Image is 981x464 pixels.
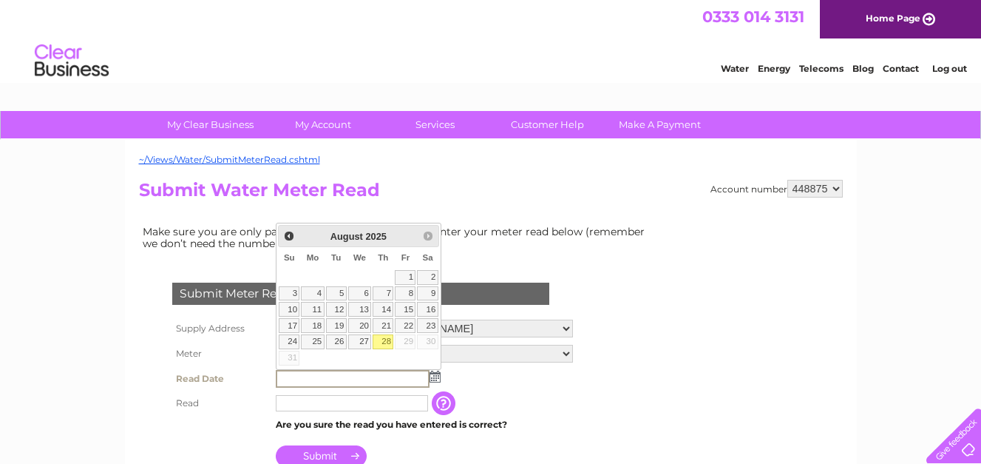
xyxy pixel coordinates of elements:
[279,302,299,317] a: 10
[599,111,721,138] a: Make A Payment
[373,334,393,349] a: 28
[326,334,347,349] a: 26
[301,318,324,333] a: 18
[417,286,438,301] a: 9
[401,253,410,262] span: Friday
[417,318,438,333] a: 23
[348,318,372,333] a: 20
[139,180,843,208] h2: Submit Water Meter Read
[330,231,363,242] span: August
[284,253,295,262] span: Sunday
[373,318,393,333] a: 21
[139,222,656,253] td: Make sure you are only paying for what you use. Simply enter your meter read below (remember we d...
[702,7,804,26] a: 0333 014 3131
[432,391,458,415] input: Information
[326,286,347,301] a: 5
[169,341,272,366] th: Meter
[169,366,272,391] th: Read Date
[721,63,749,74] a: Water
[262,111,384,138] a: My Account
[307,253,319,262] span: Monday
[417,270,438,285] a: 2
[373,302,393,317] a: 14
[378,253,388,262] span: Thursday
[365,231,386,242] span: 2025
[395,302,415,317] a: 15
[710,180,843,198] div: Account number
[395,286,415,301] a: 8
[423,253,433,262] span: Saturday
[279,286,299,301] a: 3
[280,227,297,244] a: Prev
[348,334,372,349] a: 27
[430,371,441,383] img: ...
[348,286,372,301] a: 6
[395,270,415,285] a: 1
[279,334,299,349] a: 24
[373,286,393,301] a: 7
[272,415,577,434] td: Are you sure the read you have entered is correct?
[301,334,324,349] a: 25
[142,8,841,72] div: Clear Business is a trading name of Verastar Limited (registered in [GEOGRAPHIC_DATA] No. 3667643...
[169,391,272,415] th: Read
[852,63,874,74] a: Blog
[348,302,372,317] a: 13
[395,318,415,333] a: 22
[331,253,341,262] span: Tuesday
[279,318,299,333] a: 17
[799,63,843,74] a: Telecoms
[169,316,272,341] th: Supply Address
[374,111,496,138] a: Services
[326,318,347,333] a: 19
[883,63,919,74] a: Contact
[301,286,324,301] a: 4
[486,111,608,138] a: Customer Help
[758,63,790,74] a: Energy
[34,38,109,84] img: logo.png
[283,230,295,242] span: Prev
[932,63,967,74] a: Log out
[326,302,347,317] a: 12
[353,253,366,262] span: Wednesday
[301,302,324,317] a: 11
[149,111,271,138] a: My Clear Business
[417,302,438,317] a: 16
[172,283,549,305] div: Submit Meter Read
[139,154,320,165] a: ~/Views/Water/SubmitMeterRead.cshtml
